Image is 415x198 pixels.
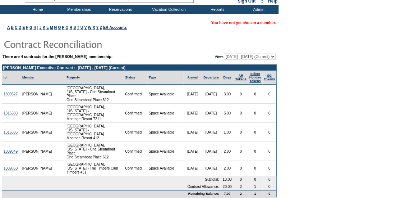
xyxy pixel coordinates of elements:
[70,25,73,30] a: R
[140,5,196,14] td: Vacation Collection
[183,85,202,104] td: [DATE]
[234,183,248,190] td: 2
[234,142,248,161] td: 0
[50,25,53,30] a: M
[178,54,276,59] td: View:
[221,85,234,104] td: 3.00
[84,25,87,30] a: V
[4,111,18,115] a: 1816383
[221,161,234,176] td: 2.00
[147,104,184,123] td: Space Available
[248,123,263,142] td: 0
[147,142,184,161] td: Space Available
[65,104,124,123] td: [GEOGRAPHIC_DATA], [US_STATE] - [GEOGRAPHIC_DATA] Montage Resort 7211
[4,37,147,51] img: pgTtlContractReconciliation.gif
[11,25,14,30] a: B
[99,5,140,14] td: Reservations
[196,5,237,14] td: Reports
[22,76,35,79] a: Member
[147,123,184,142] td: Space Available
[264,74,275,81] a: SGTokens
[21,85,54,104] td: [PERSON_NAME]
[248,104,263,123] td: 0
[37,25,38,30] a: I
[124,104,147,123] td: Confirmed
[3,54,112,59] b: There are 4 contracts for the [PERSON_NAME] membership:
[187,76,198,79] a: Arrival
[21,104,54,123] td: [PERSON_NAME]
[262,123,276,142] td: 0
[234,190,248,197] td: 2
[43,25,46,30] a: K
[58,25,61,30] a: O
[183,123,202,142] td: [DATE]
[7,25,10,30] a: A
[66,76,80,79] a: Property
[202,123,221,142] td: [DATE]
[262,142,276,161] td: 0
[147,85,184,104] td: Space Available
[221,190,234,197] td: 7.00
[124,123,147,142] td: Confirmed
[4,149,18,153] a: 1809849
[221,104,234,123] td: 5.00
[2,71,21,85] td: Id
[248,161,263,176] td: 0
[65,123,124,142] td: [GEOGRAPHIC_DATA], [US_STATE] - [GEOGRAPHIC_DATA] Montage Resort 412
[183,161,202,176] td: [DATE]
[21,161,54,176] td: [PERSON_NAME]
[221,123,234,142] td: 1.00
[65,142,124,161] td: [GEOGRAPHIC_DATA], [US_STATE] - One Steamboat Place One Steamboat Place 612
[4,92,18,96] a: 1809627
[19,25,22,30] a: D
[46,25,49,30] a: L
[223,76,231,79] a: Days
[40,25,42,30] a: J
[80,25,83,30] a: U
[21,123,54,142] td: [PERSON_NAME]
[262,176,276,183] td: 0
[147,161,184,176] td: Space Available
[93,25,95,30] a: X
[22,25,25,30] a: E
[248,183,263,190] td: 1
[249,72,261,83] a: Select HolidayTokens
[2,65,276,71] td: [PERSON_NAME] Executive Contract :: [DATE] - [DATE] (Current)
[221,176,234,183] td: 13.00
[248,85,263,104] td: 0
[65,161,124,176] td: [GEOGRAPHIC_DATA], [US_STATE] - The Timbers Club Timbers 431
[262,161,276,176] td: 0
[57,5,99,14] td: Memberships
[2,190,221,197] td: Remaining Balance:
[202,161,221,176] td: [DATE]
[65,85,124,104] td: [GEOGRAPHIC_DATA], [US_STATE] - One Steamboat Place One Steamboat Place 612
[234,176,248,183] td: 0
[62,25,64,30] a: P
[221,142,234,161] td: 2.00
[77,25,79,30] a: T
[234,123,248,142] td: 0
[96,25,98,30] a: Y
[221,183,234,190] td: 20.00
[33,25,36,30] a: H
[2,183,221,190] td: Contract Allowance:
[88,25,92,30] a: W
[248,142,263,161] td: 0
[73,25,76,30] a: S
[16,5,57,14] td: Home
[202,104,221,123] td: [DATE]
[183,142,202,161] td: [DATE]
[262,190,276,197] td: 0
[2,176,221,183] td: Subtotal:
[65,25,68,30] a: Q
[202,142,221,161] td: [DATE]
[248,190,263,197] td: 1
[15,25,18,30] a: C
[262,183,276,190] td: 0
[26,25,28,30] a: F
[100,25,102,30] a: Z
[203,76,219,79] a: Departure
[183,104,202,123] td: [DATE]
[248,176,263,183] td: 0
[124,85,147,104] td: Confirmed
